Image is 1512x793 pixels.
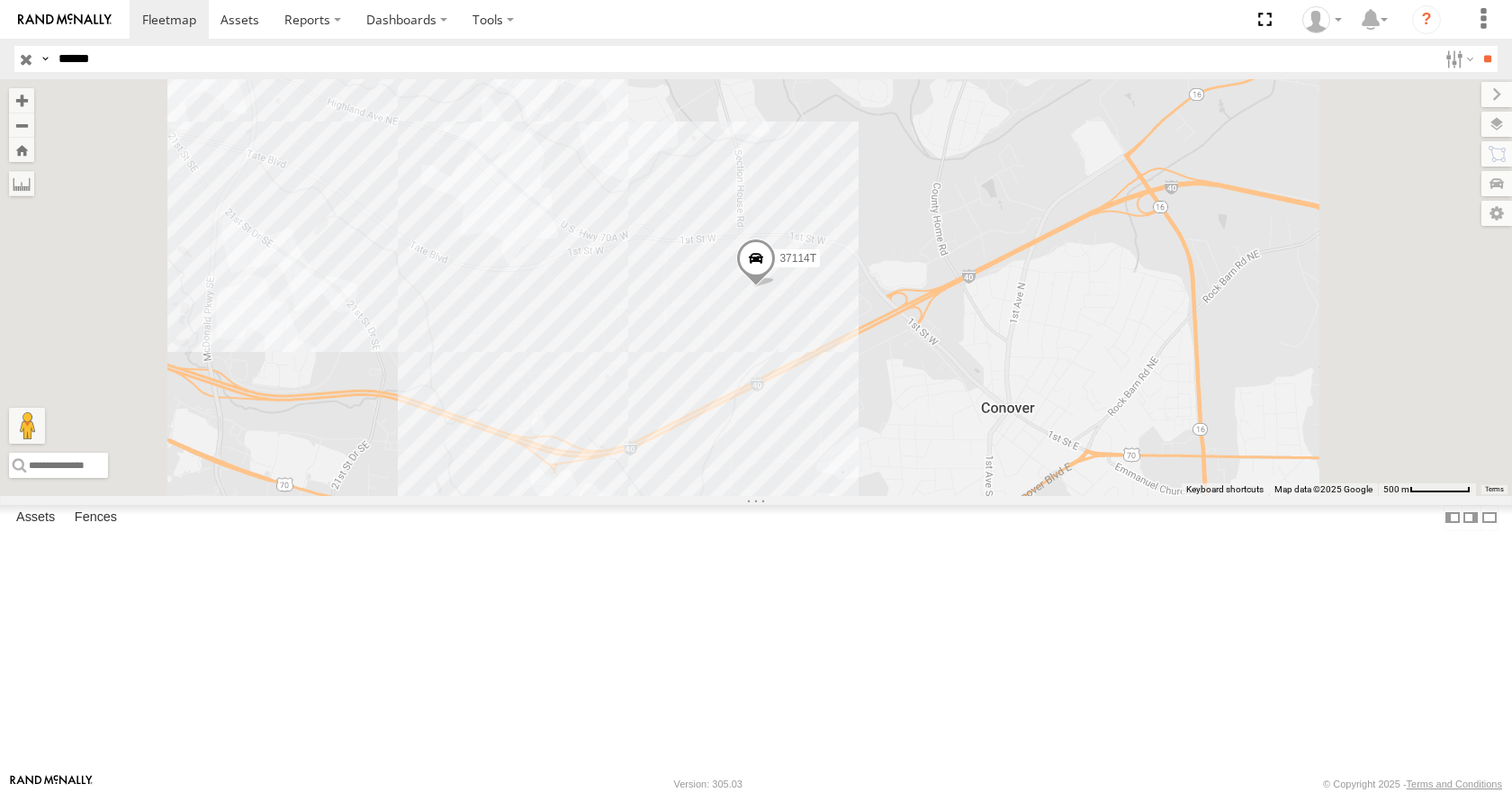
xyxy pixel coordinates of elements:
[1412,5,1441,34] i: ?
[10,775,93,793] a: Visit our Website
[9,113,34,138] button: Zoom out
[674,779,742,789] div: Version: 305.03
[1378,483,1476,496] button: Map Scale: 500 m per 64 pixels
[66,506,126,531] label: Fences
[38,46,52,72] label: Search Query
[1323,779,1502,789] div: © Copyright 2025 -
[1407,779,1502,789] a: Terms and Conditions
[9,138,34,162] button: Zoom Home
[1462,505,1480,531] label: Dock Summary Table to the Right
[1186,483,1264,496] button: Keyboard shortcuts
[1480,505,1498,531] label: Hide Summary Table
[1438,46,1477,72] label: Search Filter Options
[1485,485,1504,492] a: Terms
[9,88,34,113] button: Zoom in
[779,253,816,266] span: 37114T
[7,506,64,531] label: Assets
[9,171,34,196] label: Measure
[18,14,112,26] img: rand-logo.svg
[1444,505,1462,531] label: Dock Summary Table to the Left
[1274,484,1372,494] span: Map data ©2025 Google
[1481,201,1512,226] label: Map Settings
[1383,484,1409,494] span: 500 m
[9,408,45,444] button: Drag Pegman onto the map to open Street View
[1296,6,1348,33] div: Todd Sigmon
